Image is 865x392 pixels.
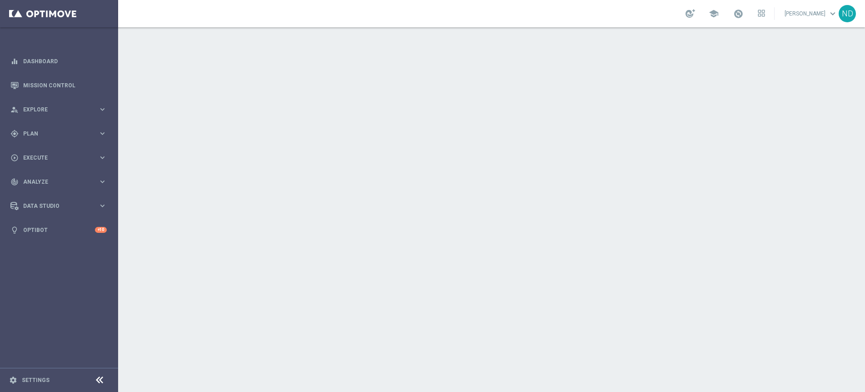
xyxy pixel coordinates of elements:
[10,73,107,97] div: Mission Control
[709,9,719,19] span: school
[10,130,107,137] button: gps_fixed Plan keyboard_arrow_right
[10,130,98,138] div: Plan
[98,201,107,210] i: keyboard_arrow_right
[23,107,98,112] span: Explore
[22,377,50,383] a: Settings
[10,106,19,114] i: person_search
[10,202,98,210] div: Data Studio
[10,202,107,210] button: Data Studio keyboard_arrow_right
[10,130,19,138] i: gps_fixed
[10,178,19,186] i: track_changes
[10,226,19,234] i: lightbulb
[10,226,107,234] button: lightbulb Optibot +10
[10,218,107,242] div: Optibot
[23,179,98,185] span: Analyze
[784,7,839,20] a: [PERSON_NAME]keyboard_arrow_down
[98,153,107,162] i: keyboard_arrow_right
[10,49,107,73] div: Dashboard
[23,73,107,97] a: Mission Control
[839,5,856,22] div: ND
[23,49,107,73] a: Dashboard
[95,227,107,233] div: +10
[23,155,98,161] span: Execute
[10,154,19,162] i: play_circle_outline
[10,154,98,162] div: Execute
[10,82,107,89] button: Mission Control
[10,58,107,65] button: equalizer Dashboard
[9,376,17,384] i: settings
[23,218,95,242] a: Optibot
[23,203,98,209] span: Data Studio
[828,9,838,19] span: keyboard_arrow_down
[98,105,107,114] i: keyboard_arrow_right
[10,178,98,186] div: Analyze
[10,178,107,186] button: track_changes Analyze keyboard_arrow_right
[98,177,107,186] i: keyboard_arrow_right
[10,106,107,113] button: person_search Explore keyboard_arrow_right
[23,131,98,136] span: Plan
[10,154,107,161] button: play_circle_outline Execute keyboard_arrow_right
[10,106,98,114] div: Explore
[98,129,107,138] i: keyboard_arrow_right
[10,57,19,65] i: equalizer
